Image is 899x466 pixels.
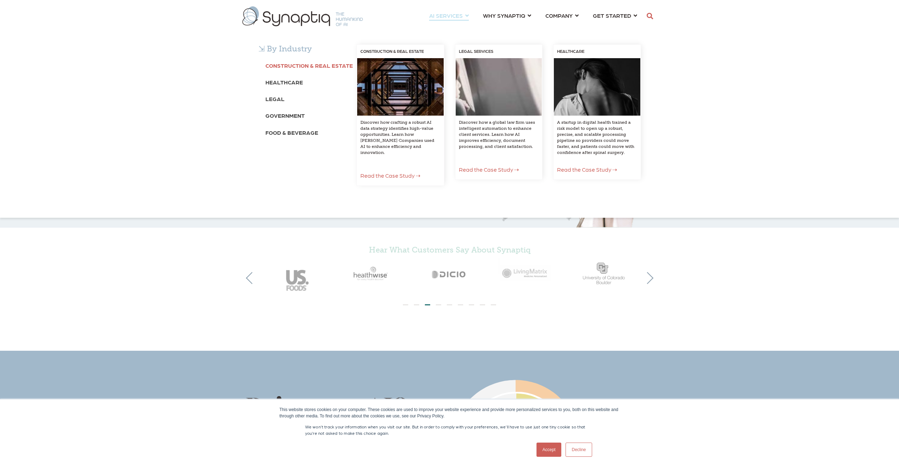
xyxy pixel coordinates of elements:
[458,304,463,305] li: Page dot 6
[411,258,488,289] img: Dicio
[258,258,335,298] img: USFoods_gray50
[480,304,485,305] li: Page dot 8
[447,304,452,305] li: Page dot 5
[335,258,411,289] img: Healthwise_gray50
[469,304,474,305] li: Page dot 7
[436,304,441,305] li: Page dot 4
[425,304,430,305] li: Page dot 3
[545,9,579,22] a: COMPANY
[280,406,620,419] div: This website stores cookies on your computer. These cookies are used to improve your website expe...
[536,443,562,457] a: Accept
[414,304,419,305] li: Page dot 2
[422,4,644,29] nav: menu
[258,245,641,255] h5: Hear What Customers Say About Synaptiq
[246,397,409,418] span: Raise your AIQ
[429,9,469,22] a: AI SERVICES
[488,258,564,287] img: Living Matrix
[429,11,463,20] span: AI SERVICES
[246,272,258,284] button: Previous
[483,9,531,22] a: WHY SYNAPTIQ
[564,258,641,289] img: University of Colorado Boulder
[545,11,573,20] span: COMPANY
[593,9,637,22] a: GET STARTED
[641,272,653,284] button: Next
[491,304,496,305] li: Page dot 9
[242,6,363,26] img: synaptiq logo-1
[566,443,592,457] a: Decline
[403,304,408,305] li: Page dot 1
[407,315,492,333] iframe: Embedded CTA
[593,11,631,20] span: GET STARTED
[305,423,594,436] p: We won't track your information when you visit our site. But in order to comply with your prefere...
[483,11,525,20] span: WHY SYNAPTIQ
